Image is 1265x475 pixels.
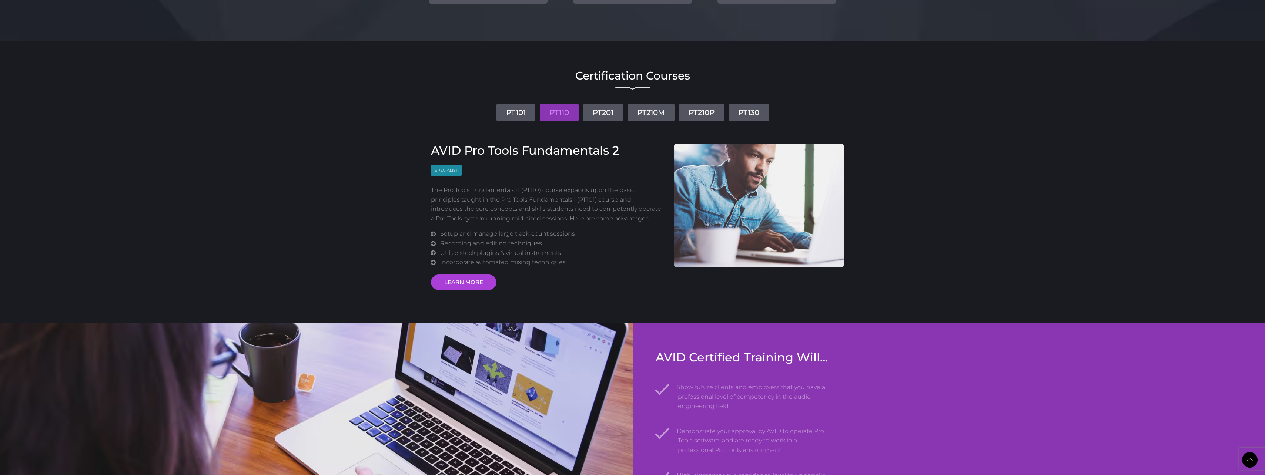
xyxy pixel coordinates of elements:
[679,104,724,121] a: PT210P
[422,70,844,81] h2: Certification Courses
[431,185,663,223] p: The Pro Tools Fundamentals II (PT110) course expands upon the basic principles taught in the Pro ...
[431,274,496,290] a: LEARN MORE
[496,104,535,121] a: PT101
[583,104,623,121] a: PT201
[440,257,663,267] li: Incorporate automated mixing techniques
[431,165,462,176] span: Specialist
[440,248,663,258] li: Utilize stock plugins & virtual instruments
[674,144,844,267] img: AVID Pro Tools Fundamentals 2 Course
[656,350,831,364] h3: AVID Certified Training Will...
[440,239,663,248] li: Recording and editing techniques
[440,229,663,239] li: Setup and manage large track-count sessions
[678,376,831,411] li: Show future clients and employers that you have a professional level of competency in the audio e...
[678,420,831,455] li: Demonstrate your approval by AVID to operate Pro Tools software, and are ready to work in a profe...
[729,104,769,121] a: PT130
[615,87,650,90] img: decorative line
[431,144,663,158] h3: AVID Pro Tools Fundamentals 2
[628,104,675,121] a: PT210M
[540,104,579,121] a: PT110
[1242,452,1258,468] a: Back to Top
